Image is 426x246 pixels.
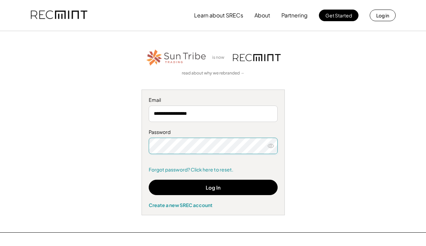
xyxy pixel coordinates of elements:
a: Forgot password? Click here to reset. [149,166,278,173]
button: Log in [370,10,396,21]
img: recmint-logotype%403x.png [233,54,281,61]
button: Partnering [281,9,308,22]
div: Create a new SREC account [149,202,278,208]
button: Log In [149,180,278,195]
img: STT_Horizontal_Logo%2B-%2BColor.png [146,48,207,67]
div: is now [210,55,230,60]
div: Email [149,97,278,104]
div: Password [149,129,278,136]
a: read about why we rebranded → [182,70,245,76]
button: About [254,9,270,22]
button: Get Started [319,10,358,21]
img: recmint-logotype%403x.png [31,4,87,27]
button: Learn about SRECs [194,9,243,22]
